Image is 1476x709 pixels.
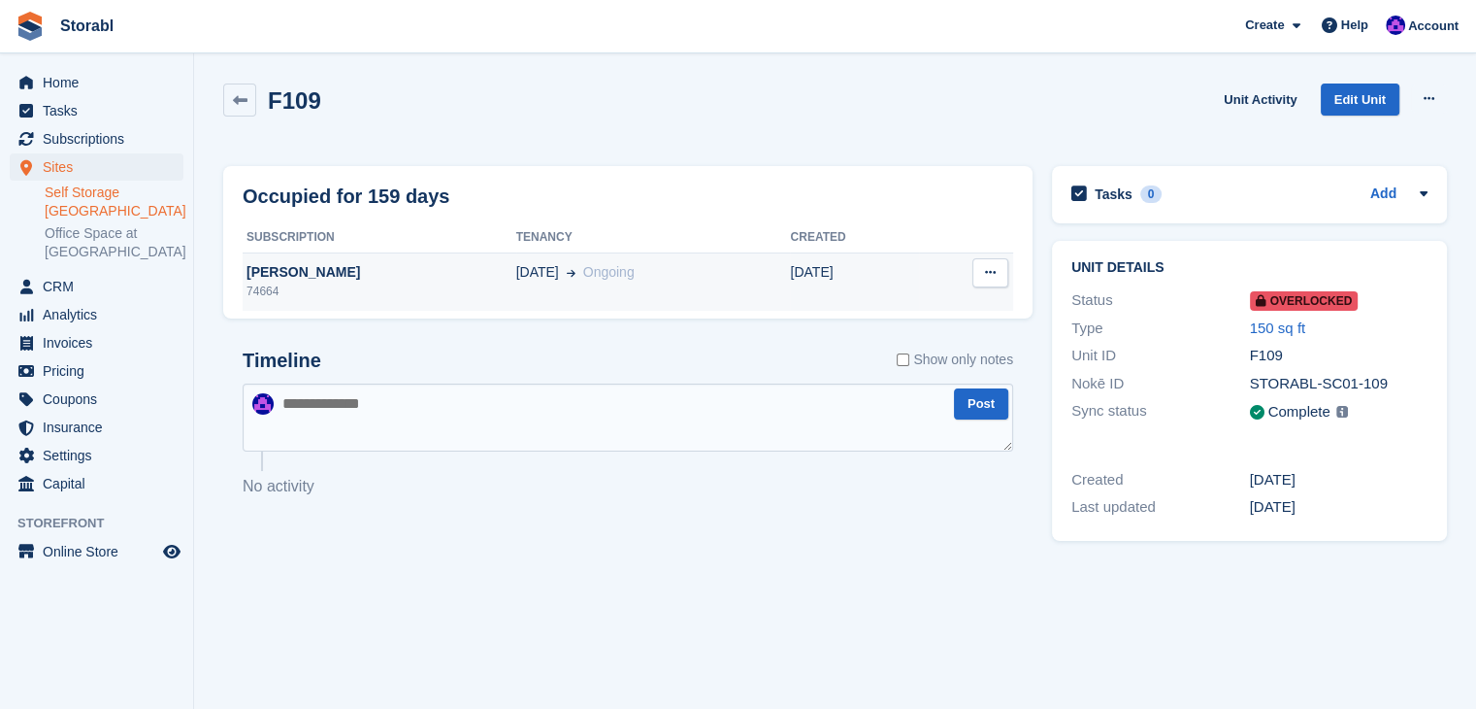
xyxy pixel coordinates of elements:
[1245,16,1284,35] span: Create
[1250,320,1306,336] a: 150 sq ft
[583,264,635,280] span: Ongoing
[243,262,516,283] div: [PERSON_NAME]
[268,87,321,114] h2: F109
[1250,291,1359,311] span: Overlocked
[243,350,321,372] h2: Timeline
[1250,345,1428,367] div: F109
[897,350,1013,370] label: Show only notes
[160,540,183,563] a: Preview store
[897,350,909,370] input: Show only notes
[10,414,183,441] a: menu
[1370,184,1396,206] a: Add
[10,125,183,152] a: menu
[10,538,183,565] a: menu
[43,273,159,300] span: CRM
[10,357,183,385] a: menu
[43,538,159,565] span: Online Store
[516,262,559,283] span: [DATE]
[1336,406,1348,418] img: icon-info-grey-7440780725fd019a000dd9b08b2336e03edf1995a4989e88bcd33f0948082b44.svg
[43,125,159,152] span: Subscriptions
[43,386,159,413] span: Coupons
[1071,373,1250,395] div: Nokē ID
[43,97,159,124] span: Tasks
[43,329,159,356] span: Invoices
[243,222,516,253] th: Subscription
[16,12,45,41] img: stora-icon-8386f47178a22dfd0bd8f6a31ec36ba5ce8667c1dd55bd0f319d3a0aa187defe.svg
[43,414,159,441] span: Insurance
[43,301,159,328] span: Analytics
[10,442,183,469] a: menu
[1071,400,1250,424] div: Sync status
[1250,496,1428,519] div: [DATE]
[10,329,183,356] a: menu
[43,442,159,469] span: Settings
[43,153,159,181] span: Sites
[954,388,1008,421] button: Post
[52,10,121,42] a: Storabl
[10,69,183,96] a: menu
[1071,318,1250,340] div: Type
[10,153,183,181] a: menu
[1071,260,1427,276] h2: Unit details
[1071,345,1250,367] div: Unit ID
[43,470,159,497] span: Capital
[1268,401,1330,423] div: Complete
[1095,186,1132,203] h2: Tasks
[790,222,918,253] th: Created
[17,514,193,533] span: Storefront
[252,393,274,415] img: Bailey Hunt
[243,182,449,211] h2: Occupied for 159 days
[1216,84,1304,116] a: Unit Activity
[1386,16,1405,35] img: Bailey Hunt
[1408,17,1459,36] span: Account
[243,283,516,300] div: 74664
[10,470,183,497] a: menu
[43,357,159,385] span: Pricing
[1071,289,1250,312] div: Status
[1250,373,1428,395] div: STORABL-SC01-109
[10,386,183,413] a: menu
[243,475,1013,498] p: No activity
[45,224,183,261] a: Office Space at [GEOGRAPHIC_DATA]
[516,222,791,253] th: Tenancy
[790,253,918,311] td: [DATE]
[10,97,183,124] a: menu
[45,184,183,220] a: Self Storage [GEOGRAPHIC_DATA]
[10,273,183,300] a: menu
[1321,84,1399,116] a: Edit Unit
[1071,469,1250,491] div: Created
[1250,469,1428,491] div: [DATE]
[1341,16,1368,35] span: Help
[10,301,183,328] a: menu
[43,69,159,96] span: Home
[1140,186,1163,203] div: 0
[1071,496,1250,519] div: Last updated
